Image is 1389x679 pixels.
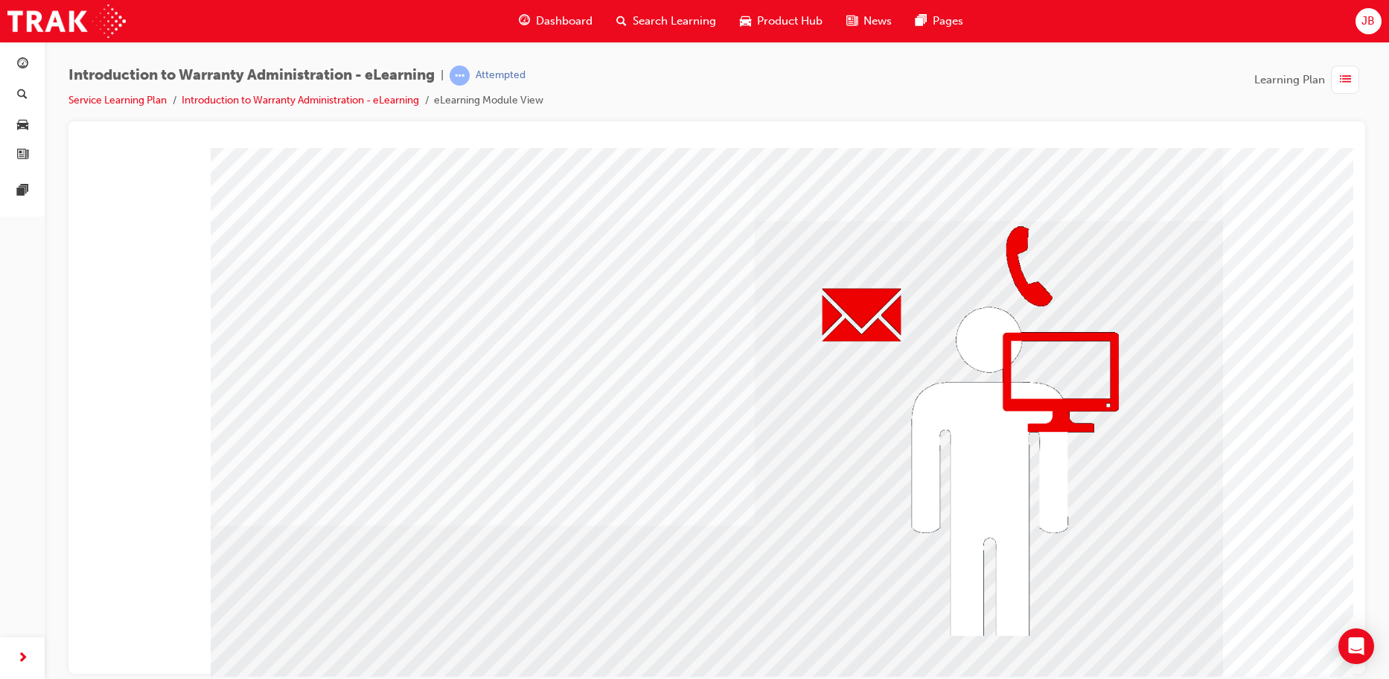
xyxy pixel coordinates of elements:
[476,68,526,83] div: Attempted
[1361,13,1375,30] span: JB
[1254,66,1365,94] button: Learning Plan
[17,118,28,132] span: car-icon
[441,67,444,84] span: |
[7,4,126,38] img: Trak
[616,12,627,31] span: search-icon
[1356,8,1382,34] button: JB
[17,649,28,668] span: next-icon
[1340,71,1351,89] span: list-icon
[434,92,543,109] li: eLearning Module View
[740,12,751,31] span: car-icon
[17,58,28,71] span: guage-icon
[933,13,963,30] span: Pages
[916,12,927,31] span: pages-icon
[17,185,28,198] span: pages-icon
[519,12,530,31] span: guage-icon
[68,94,167,106] a: Service Learning Plan
[863,13,892,30] span: News
[834,6,904,36] a: news-iconNews
[68,67,435,84] span: Introduction to Warranty Administration - eLearning
[904,6,975,36] a: pages-iconPages
[536,13,593,30] span: Dashboard
[1254,71,1325,89] span: Learning Plan
[604,6,728,36] a: search-iconSearch Learning
[846,12,858,31] span: news-icon
[17,89,28,102] span: search-icon
[728,6,834,36] a: car-iconProduct Hub
[507,6,604,36] a: guage-iconDashboard
[17,149,28,162] span: news-icon
[1338,628,1374,664] div: Open Intercom Messenger
[182,94,419,106] a: Introduction to Warranty Administration - eLearning
[757,13,823,30] span: Product Hub
[450,66,470,86] span: learningRecordVerb_ATTEMPT-icon
[633,13,716,30] span: Search Learning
